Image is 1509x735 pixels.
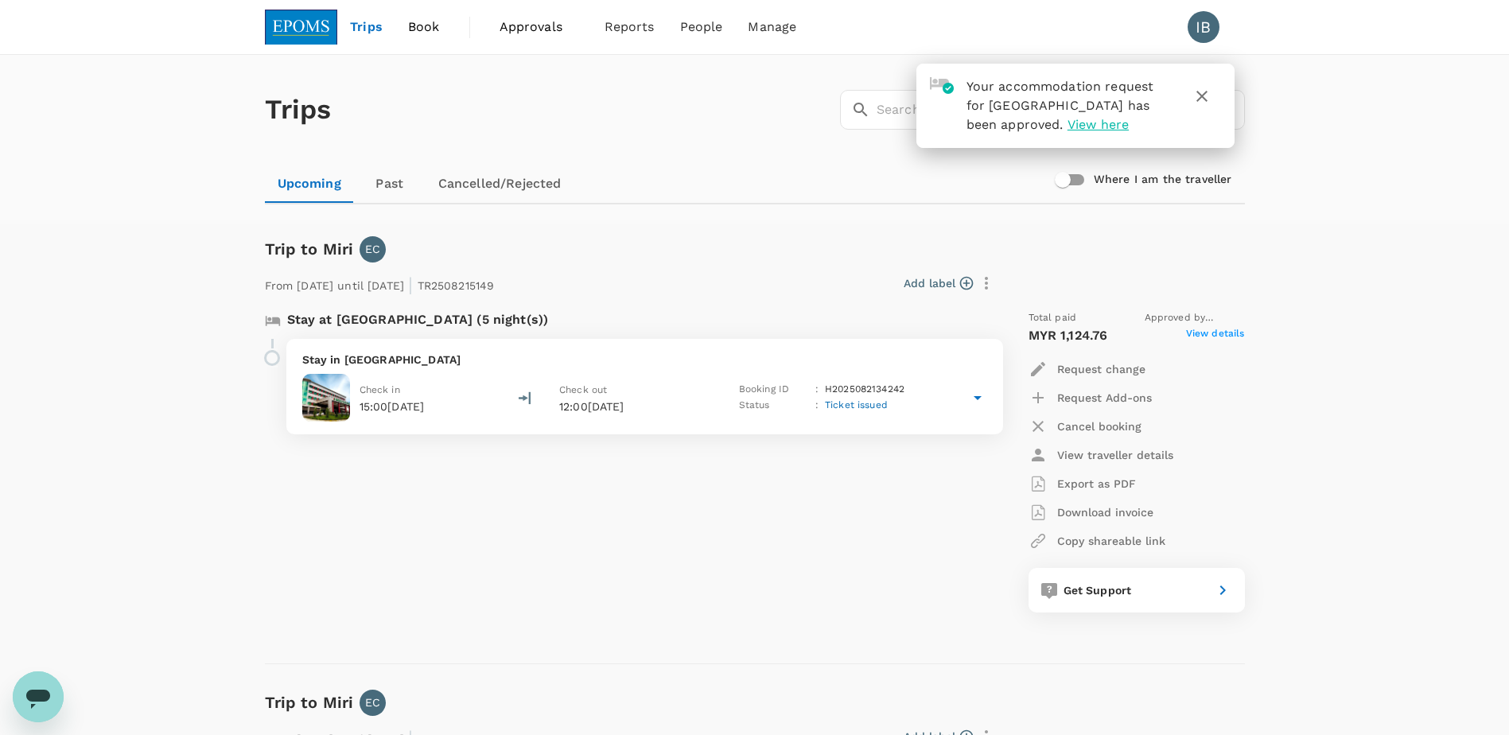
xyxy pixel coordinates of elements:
p: MYR 1,124.76 [1029,326,1108,345]
span: View here [1068,117,1129,132]
p: Request change [1057,361,1145,377]
input: Search by travellers, trips, or destination, label, team [877,90,1245,130]
p: EC [365,694,380,710]
iframe: Button to launch messaging window [13,671,64,722]
span: Check out [559,384,607,395]
p: Cancel booking [1057,418,1141,434]
p: Stay in [GEOGRAPHIC_DATA] [302,352,987,367]
span: | [408,274,413,296]
button: Add label [904,275,973,291]
a: Past [354,165,426,203]
button: View traveller details [1029,441,1173,469]
span: Manage [748,17,796,37]
img: EPOMS SDN BHD [265,10,338,45]
button: Download invoice [1029,498,1153,527]
p: View traveller details [1057,447,1173,463]
p: Booking ID [739,382,809,398]
p: Export as PDF [1057,476,1136,492]
p: Status [739,398,809,414]
p: H2025082134242 [825,382,904,398]
span: Book [408,17,440,37]
p: : [815,398,819,414]
span: People [680,17,723,37]
p: Stay at [GEOGRAPHIC_DATA] (5 night(s)) [287,310,549,329]
p: Download invoice [1057,504,1153,520]
div: IB [1188,11,1219,43]
span: Get Support [1064,584,1132,597]
span: Reports [605,17,655,37]
a: Cancelled/Rejected [426,165,574,203]
span: Approvals [500,17,579,37]
button: Request change [1029,355,1145,383]
p: : [815,382,819,398]
button: Copy shareable link [1029,527,1165,555]
button: Cancel booking [1029,412,1141,441]
span: Check in [360,384,400,395]
a: Upcoming [265,165,354,203]
span: Total paid [1029,310,1077,326]
h6: Trip to Miri [265,690,354,715]
img: Imperial Palace Hotel [302,374,350,422]
p: 15:00[DATE] [360,399,425,414]
span: Your accommodation request for [GEOGRAPHIC_DATA] has been approved. [966,79,1154,132]
h1: Trips [265,55,332,165]
span: Ticket issued [825,399,888,410]
p: From [DATE] until [DATE] TR2508215149 [265,269,495,297]
span: View details [1186,326,1245,345]
p: Copy shareable link [1057,533,1165,549]
img: hotel-approved [930,77,954,94]
h6: Trip to Miri [265,236,354,262]
p: 12:00[DATE] [559,399,710,414]
p: EC [365,241,380,257]
p: Request Add-ons [1057,390,1152,406]
span: Approved by [1145,310,1245,326]
button: Request Add-ons [1029,383,1152,412]
h6: Where I am the traveller [1094,171,1232,189]
button: Export as PDF [1029,469,1136,498]
span: Trips [350,17,383,37]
